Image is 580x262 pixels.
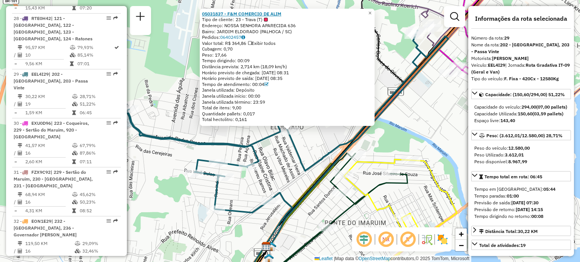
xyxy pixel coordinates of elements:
i: Tempo total em rota [72,110,76,115]
div: Horário previsto de saída: [DATE] 08:35 [202,75,372,81]
td: 07:20 [79,4,117,12]
td: = [14,158,17,165]
span: 28 - [14,15,93,41]
span: EEL4I29 [31,71,49,77]
td: 07:11 [79,158,117,165]
strong: [DATE] 07:30 [511,200,538,205]
strong: 23 [510,255,515,260]
td: 15,43 KM [25,4,72,12]
span: + [459,229,464,239]
a: Total de atividades:19 [471,240,571,250]
span: Peso: 17,66 [202,52,227,58]
em: Opções [106,219,111,223]
h4: Informações da rota selecionada [471,15,571,22]
span: | 121 - [GEOGRAPHIC_DATA], 122 - [GEOGRAPHIC_DATA], 123 - [GEOGRAPHIC_DATA], 124 - Ratones [14,15,93,41]
strong: (07,00 pallets) [536,104,567,110]
td: 41,57 KM [25,142,72,149]
i: % de utilização do peso [72,94,78,99]
span: 30,22 KM [518,228,538,234]
span: 31 - [14,169,93,188]
span: × [368,10,372,16]
em: Rota exportada [113,219,118,223]
i: Tempo total em rota [72,208,76,213]
strong: 8.967,99 [508,159,527,164]
div: Peso Utilizado: [474,152,568,158]
div: Endereço: NOSSA SENHORA APARECIDA 636 [202,23,372,29]
span: EON1E29 [31,218,51,224]
div: Veículo: [471,62,571,75]
div: Distância prevista: 2,714 km (18,09 km/h) [202,64,372,70]
span: | 223 - Coqueiros, 229 - Sertão do Maruim, 920 - [GEOGRAPHIC_DATA] [14,120,89,139]
strong: 3.612,01 [505,152,524,158]
td: 51,22% [79,100,117,108]
span: | [334,256,335,261]
td: / [14,149,17,157]
span: Capacidade: (150,60/294,00) 51,22% [485,92,565,97]
span: Tempo total em rota: 06:45 [484,174,542,179]
i: % de utilização da cubagem [70,53,76,57]
td: / [14,51,17,59]
td: = [14,4,17,12]
a: Zoom in [455,228,467,240]
div: Tempo em [GEOGRAPHIC_DATA]: [474,186,568,193]
span: FZX9C92 [31,169,51,175]
div: Janela utilizada: Depósito [202,87,372,93]
a: Tempo total em rota: 06:45 [471,171,571,181]
span: Cubagem: 0,70 [202,46,233,52]
span: Exibir rótulo [399,230,417,248]
div: Número da rota: [471,35,571,41]
div: Peso: (3.612,01/12.580,00) 28,71% [471,142,571,168]
span: Ocultar deslocamento [355,230,373,248]
em: Rota exportada [113,72,118,76]
td: 16 [25,247,74,255]
div: Tempo total em rota: 06:45 [471,183,571,223]
img: FAD Florianópolis [267,242,276,251]
i: % de utilização da cubagem [72,151,78,155]
div: Tempo dirigindo no retorno: [474,213,568,220]
td: 79,93% [77,44,114,51]
a: OpenStreetMap [359,256,391,261]
i: Tempo total em rota [72,159,76,164]
strong: [PERSON_NAME] [492,55,529,61]
em: Opções [106,72,111,76]
em: Opções [106,170,111,174]
div: Previsão de saída: [474,199,568,206]
img: Fluxo de ruas [421,233,433,245]
div: Peso disponível: [474,158,568,165]
em: Rota exportada [113,121,118,125]
span: Peso: (3.612,01/12.580,00) 28,71% [486,133,563,138]
div: Tempo paradas: [474,193,568,199]
a: Exibir filtros [447,9,462,24]
td: 95,57 KM [25,44,69,51]
div: Tipo de cliente: [202,17,372,23]
span: 30 - [14,120,89,139]
td: 08:52 [79,207,117,215]
td: 4,31 KM [25,207,72,215]
span: Peso do veículo: [474,145,530,151]
a: Zoom out [455,240,467,251]
td: 2,60 KM [25,158,72,165]
span: Total de atividades: [479,242,526,248]
i: % de utilização do peso [70,45,76,50]
i: Total de Atividades [18,200,22,204]
div: Quantidade pallets: 0,017 [202,111,372,117]
span: Exibir NR [377,230,395,248]
strong: 202 - [GEOGRAPHIC_DATA], 203 - Passa Vinte [471,42,569,54]
strong: 12.580,00 [508,145,530,151]
strong: 19 [520,242,526,248]
div: Janela utilizada término: 23:59 [202,99,372,105]
td: 16 [25,149,72,157]
td: / [14,100,17,108]
td: 67,79% [79,142,117,149]
div: Total hectolitro: 0,161 [202,116,372,123]
i: Distância Total [18,45,22,50]
i: Total de Atividades [18,53,22,57]
div: Horário previsto de chegada: [DATE] 08:31 [202,70,372,76]
a: Capacidade: (150,60/294,00) 51,22% [471,89,571,99]
div: Pedidos: [202,34,372,40]
td: 19 [25,100,72,108]
a: Distância Total:30,22 KM [471,226,571,236]
div: Bairro: JARDIM ELDORADO (PALHOCA / SC) [202,29,372,35]
a: Leaflet [315,256,333,261]
td: 16 [25,198,72,206]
